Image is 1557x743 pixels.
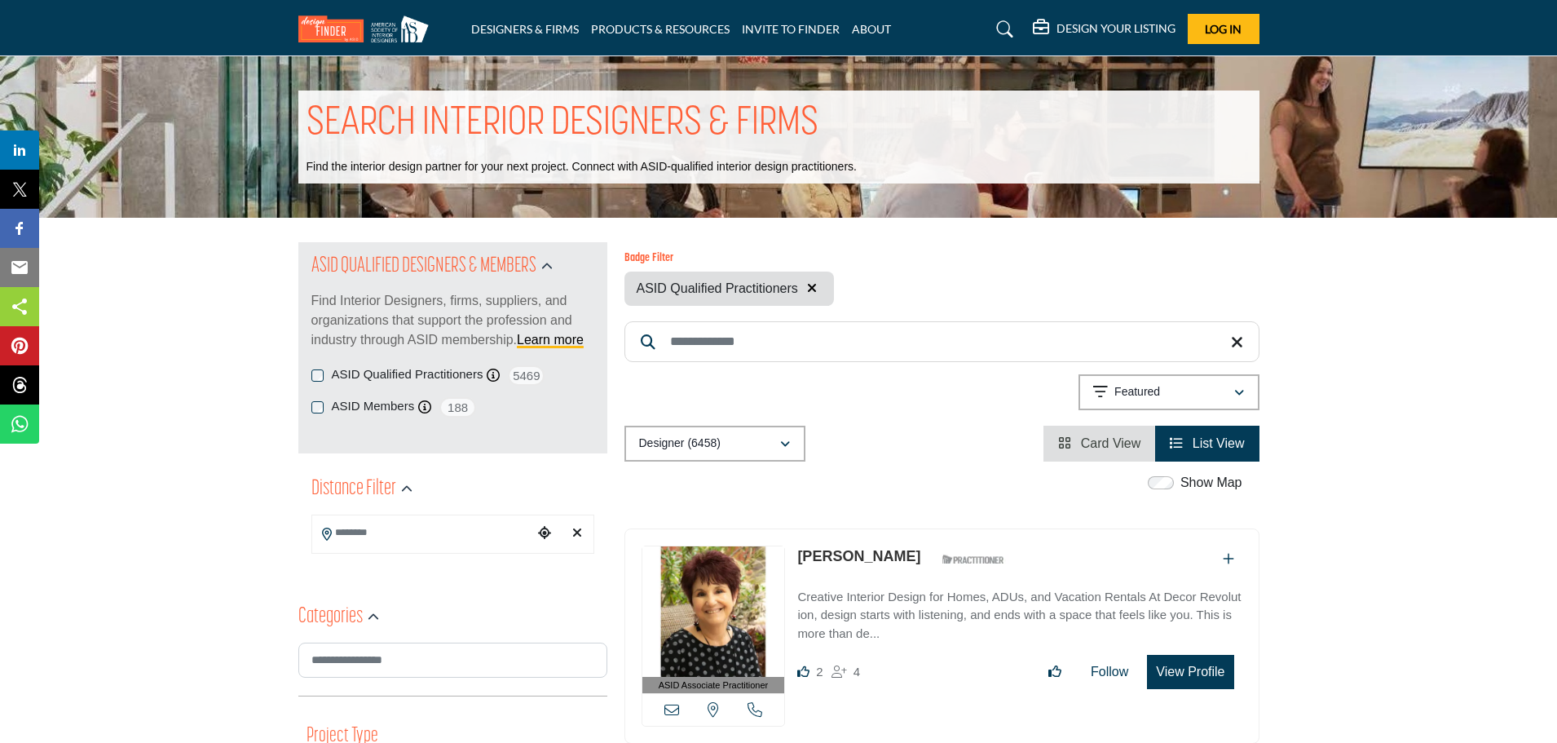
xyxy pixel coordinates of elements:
button: Designer (6458) [624,426,805,462]
span: Card View [1081,436,1141,450]
button: Log In [1188,14,1259,44]
a: PRODUCTS & RESOURCES [591,22,730,36]
a: Learn more [517,333,584,347]
span: Log In [1205,22,1242,36]
p: Find the interior design partner for your next project. Connect with ASID-qualified interior desi... [307,159,857,175]
input: ASID Members checkbox [311,401,324,414]
input: Search Category [298,643,607,678]
h5: DESIGN YOUR LISTING [1056,21,1175,36]
img: Site Logo [298,15,437,42]
a: Search [981,16,1024,42]
a: Add To List [1223,552,1234,566]
button: Like listing [1038,656,1072,688]
a: DESIGNERS & FIRMS [471,22,579,36]
label: ASID Qualified Practitioners [332,365,483,384]
div: Choose your current location [532,516,557,551]
a: ABOUT [852,22,891,36]
h2: Distance Filter [311,475,396,504]
span: 5469 [508,365,545,386]
input: Search Location [312,517,532,549]
a: View Card [1058,436,1140,450]
button: Follow [1080,656,1139,688]
span: ASID Associate Practitioner [659,679,769,692]
span: 2 [816,665,823,679]
a: INVITE TO FINDER [742,22,840,36]
p: Karen Steinberg [797,546,920,568]
h6: Badge Filter [624,252,834,266]
a: View List [1170,436,1244,450]
input: ASID Qualified Practitioners checkbox [311,369,324,382]
input: Search Keyword [624,321,1259,362]
i: Likes [797,666,809,678]
p: Creative Interior Design for Homes, ADUs, and Vacation Rentals At Decor Revolution, design starts... [797,588,1242,643]
button: View Profile [1147,655,1233,689]
label: Show Map [1180,473,1242,493]
img: ASID Qualified Practitioners Badge Icon [936,550,1009,570]
p: Featured [1114,384,1160,400]
h2: ASID QUALIFIED DESIGNERS & MEMBERS [311,252,536,281]
span: ASID Qualified Practitioners [637,279,798,299]
a: ASID Associate Practitioner [642,546,785,694]
span: 188 [439,397,476,418]
img: Karen Steinberg [642,546,785,677]
span: List View [1193,436,1245,450]
div: Clear search location [565,516,589,551]
span: 4 [853,665,860,679]
p: Designer (6458) [639,436,721,452]
p: Find Interior Designers, firms, suppliers, and organizations that support the profession and indu... [311,291,594,350]
div: Followers [831,662,860,682]
label: ASID Members [332,397,415,416]
div: DESIGN YOUR LISTING [1033,20,1175,39]
a: [PERSON_NAME] [797,548,920,564]
h1: SEARCH INTERIOR DESIGNERS & FIRMS [307,99,818,149]
a: Creative Interior Design for Homes, ADUs, and Vacation Rentals At Decor Revolution, design starts... [797,578,1242,643]
h2: Categories [298,603,363,632]
li: Card View [1043,426,1155,462]
button: Featured [1078,374,1259,410]
li: List View [1155,426,1259,462]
